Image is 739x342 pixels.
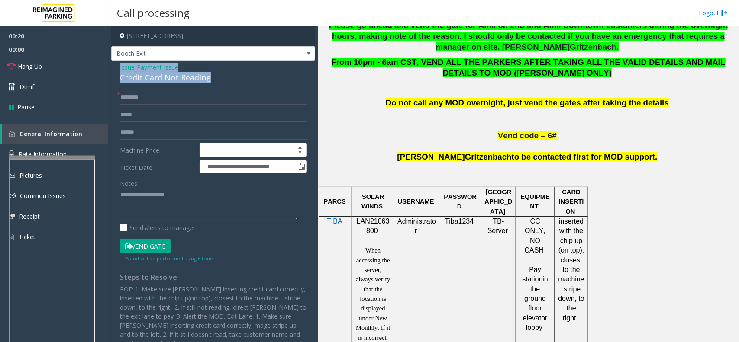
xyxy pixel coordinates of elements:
[120,63,135,72] span: Issue
[135,63,178,71] span: -
[294,143,306,150] span: Increase value
[124,255,213,262] small: Vend will be performed using 6 tone
[386,98,669,107] span: Do not call any MOD overnight, just vend the gates after taking the details
[113,2,194,23] h3: Call processing
[398,198,434,205] span: USERNAME
[112,47,274,61] span: Booth Exit
[616,42,619,51] span: .
[294,150,306,157] span: Decrease value
[17,102,35,112] span: Pause
[120,223,195,232] label: Send alerts to manager
[19,82,34,91] span: Dtmf
[297,160,306,173] span: Toggle popup
[485,189,513,215] span: [GEOGRAPHIC_DATA]
[361,193,384,210] span: SOLAR WINDS
[498,131,557,140] span: Vend code – 6#
[9,131,15,137] img: 'icon'
[118,160,197,173] label: Ticket Date:
[19,150,67,158] span: Rate Information
[120,72,307,83] div: Credit Card Not Reading
[327,218,342,225] a: TIBA
[699,8,728,17] a: Logout
[523,266,543,283] span: Pay station
[445,217,474,225] span: Tiba1234
[332,58,726,77] span: From 10pm - 6am CST, VEND ALL THE PARKERS AFTER TAKING ALL THE VALID DETAILS AND MAIL DETAILS TO ...
[118,143,197,157] label: Machine Price:
[137,63,178,72] span: Payment Issue
[2,124,108,144] a: General Information
[558,285,584,322] span: stripe down, to the right.
[521,193,550,210] span: EQUIPMENT
[559,189,584,215] span: CARD INSERTION
[570,42,617,51] span: Gritzenbach
[493,217,502,225] span: TB
[19,130,82,138] span: General Information
[465,152,512,161] span: Gritzenbach
[18,62,42,71] span: Hang Up
[9,150,14,158] img: 'icon'
[444,193,477,210] span: PASSWORD
[512,152,658,161] span: to be contacted first for MOD support.
[120,273,307,281] h4: Steps to Resolve
[120,176,139,188] label: Notes:
[329,21,728,51] span: Please go ahead and vend the gate for Amli on 2nd and Amli Downtown customers during the overnigh...
[721,8,728,17] img: logout
[111,26,315,46] h4: [STREET_ADDRESS]
[397,152,465,161] span: [PERSON_NAME]
[120,239,171,253] button: Vend Gate
[324,198,346,205] span: PARCS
